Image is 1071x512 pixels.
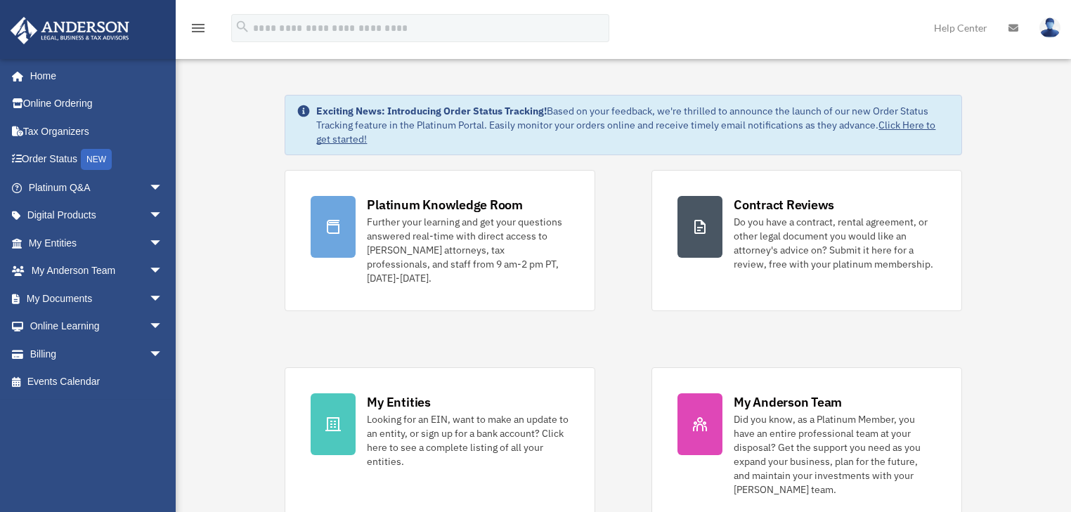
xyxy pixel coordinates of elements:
div: NEW [81,149,112,170]
i: search [235,19,250,34]
i: menu [190,20,207,37]
a: Home [10,62,177,90]
div: My Anderson Team [734,393,842,411]
a: Online Learningarrow_drop_down [10,313,184,341]
a: Platinum Knowledge Room Further your learning and get your questions answered real-time with dire... [285,170,595,311]
span: arrow_drop_down [149,173,177,202]
a: Order StatusNEW [10,145,184,174]
a: My Anderson Teamarrow_drop_down [10,257,184,285]
a: My Entitiesarrow_drop_down [10,229,184,257]
span: arrow_drop_down [149,229,177,258]
div: Further your learning and get your questions answered real-time with direct access to [PERSON_NAM... [367,215,569,285]
img: Anderson Advisors Platinum Portal [6,17,134,44]
span: arrow_drop_down [149,257,177,286]
div: Did you know, as a Platinum Member, you have an entire professional team at your disposal? Get th... [734,412,936,497]
a: Online Ordering [10,90,184,118]
a: Tax Organizers [10,117,184,145]
span: arrow_drop_down [149,313,177,341]
a: Platinum Q&Aarrow_drop_down [10,173,184,202]
strong: Exciting News: Introducing Order Status Tracking! [316,105,547,117]
a: My Documentsarrow_drop_down [10,284,184,313]
div: Contract Reviews [734,196,834,214]
div: Do you have a contract, rental agreement, or other legal document you would like an attorney's ad... [734,215,936,271]
span: arrow_drop_down [149,284,177,313]
div: Based on your feedback, we're thrilled to announce the launch of our new Order Status Tracking fe... [316,104,949,146]
a: Digital Productsarrow_drop_down [10,202,184,230]
a: menu [190,25,207,37]
a: Events Calendar [10,368,184,396]
div: My Entities [367,393,430,411]
a: Contract Reviews Do you have a contract, rental agreement, or other legal document you would like... [651,170,962,311]
span: arrow_drop_down [149,340,177,369]
div: Looking for an EIN, want to make an update to an entity, or sign up for a bank account? Click her... [367,412,569,468]
a: Click Here to get started! [316,119,935,145]
span: arrow_drop_down [149,202,177,230]
img: User Pic [1039,18,1060,38]
a: Billingarrow_drop_down [10,340,184,368]
div: Platinum Knowledge Room [367,196,523,214]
